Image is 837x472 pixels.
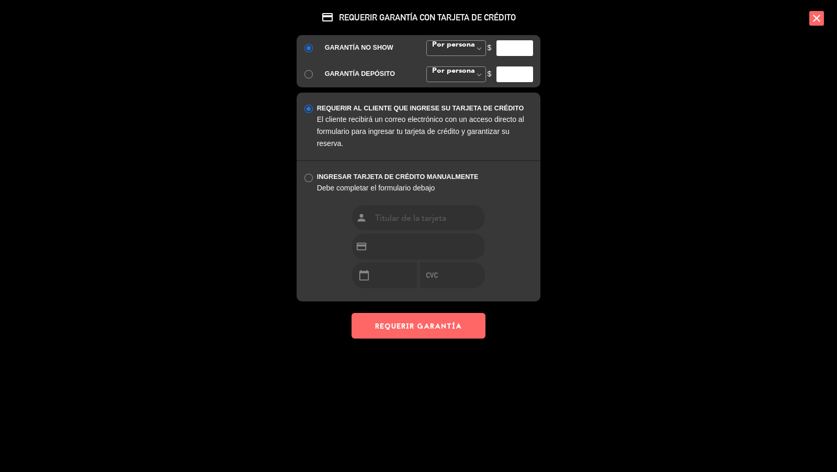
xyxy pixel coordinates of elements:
span: Por persona [429,41,475,48]
i: credit_card [321,11,334,24]
button: REQUERIR GARANTÍA [352,313,485,339]
div: INGRESAR TARJETA DE CRÉDITO MANUALMENTE [317,172,533,183]
div: Debe completar el formulario debajo [317,182,533,194]
span: Por persona [429,67,475,74]
span: $ [488,42,492,54]
div: GARANTÍA DEPÓSITO [325,69,411,80]
div: GARANTÍA NO SHOW [325,42,411,53]
div: El cliente recibirá un correo electrónico con un acceso directo al formulario para ingresar tu ta... [317,114,533,150]
span: REQUERIR GARANTÍA CON TARJETA DE CRÉDITO [297,11,540,24]
i: close [809,11,824,26]
span: $ [488,68,492,80]
div: REQUERIR AL CLIENTE QUE INGRESE SU TARJETA DE CRÉDITO [317,103,533,114]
